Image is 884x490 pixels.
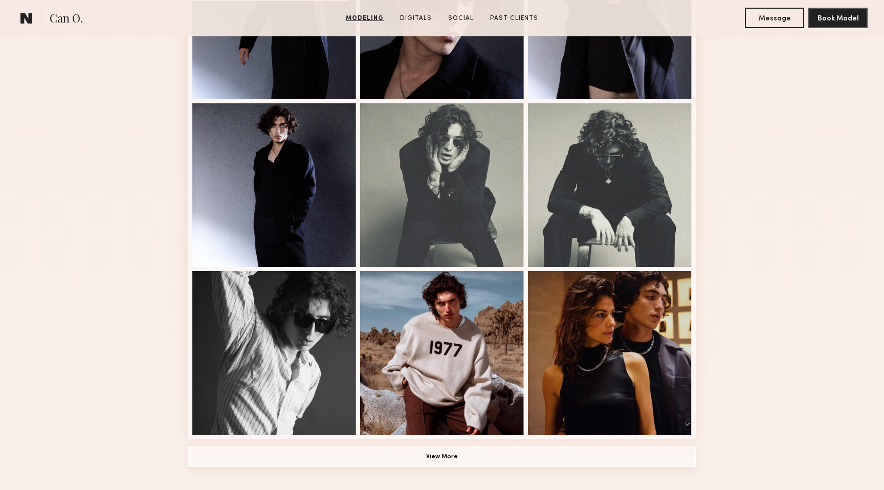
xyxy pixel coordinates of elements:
[188,447,696,467] button: View More
[745,8,804,28] button: Message
[486,14,542,23] a: Past Clients
[808,13,868,22] a: Book Model
[342,14,388,23] a: Modeling
[808,8,868,28] button: Book Model
[396,14,436,23] a: Digitals
[50,10,83,28] span: Can O.
[444,14,478,23] a: Social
